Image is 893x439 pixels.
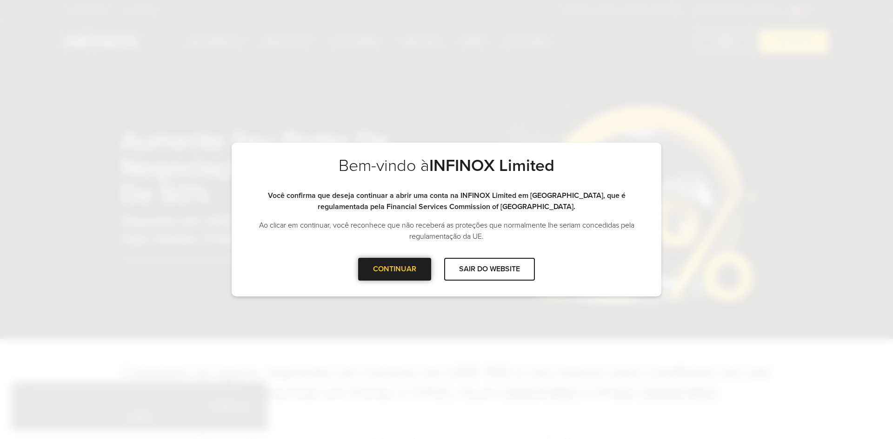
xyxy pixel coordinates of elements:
div: SAIR DO WEBSITE [444,258,535,281]
strong: Você confirma que deseja continuar a abrir uma conta na INFINOX Limited em [GEOGRAPHIC_DATA], que... [268,191,626,211]
h2: Bem-vindo à [250,156,643,190]
div: CONTINUAR [358,258,431,281]
strong: INFINOX Limited [429,156,554,176]
p: Ao clicar em continuar, você reconhece que não receberá as proteções que normalmente lhe seriam c... [250,220,643,242]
